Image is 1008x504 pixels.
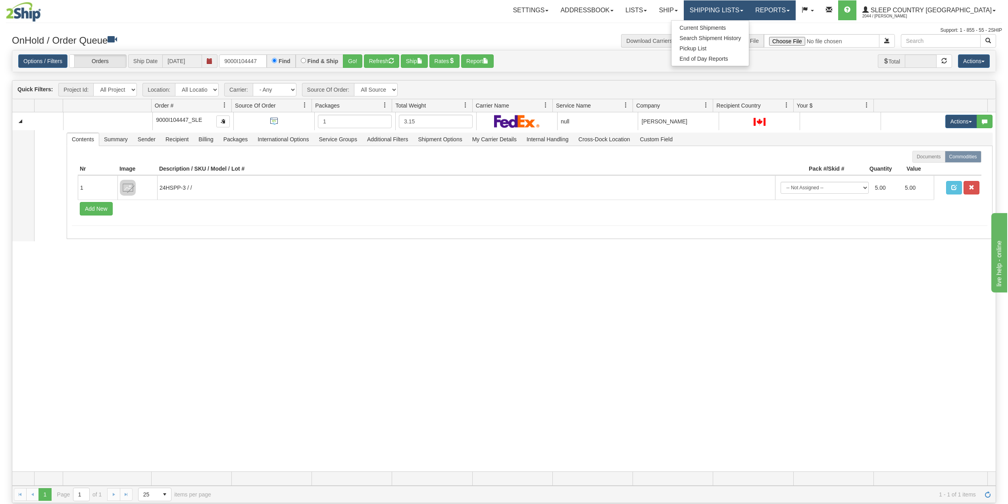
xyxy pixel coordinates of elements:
[302,83,354,96] span: Source Of Order:
[15,116,25,126] a: Collapse
[69,55,126,68] label: Orders
[635,133,677,146] span: Custom Field
[120,180,136,196] img: 8DAB37Fk3hKpn3AAAAAElFTkSuQmCC
[158,488,171,501] span: select
[619,0,653,20] a: Lists
[902,179,932,197] td: 5.00
[856,0,1002,20] a: Sleep Country [GEOGRAPHIC_DATA] 2044 / [PERSON_NAME]
[78,175,117,200] td: 1
[279,58,290,64] label: Find
[99,133,133,146] span: Summary
[67,133,99,146] span: Contents
[6,27,1002,34] div: Support: 1 - 855 - 55 - 2SHIP
[539,98,552,112] a: Carrier Name filter column settings
[219,133,252,146] span: Packages
[395,102,426,110] span: Total Weight
[57,488,102,501] span: Page of 1
[671,43,749,54] a: Pickup List
[80,202,113,215] button: Add New
[219,54,267,68] input: Order #
[556,102,591,110] span: Service Name
[218,98,231,112] a: Order # filter column settings
[862,12,922,20] span: 2044 / [PERSON_NAME]
[636,102,660,110] span: Company
[869,7,992,13] span: Sleep Country [GEOGRAPHIC_DATA]
[872,179,902,197] td: 5.00
[224,83,253,96] span: Carrier:
[679,56,728,62] span: End of Day Reports
[298,98,312,112] a: Source Of Order filter column settings
[308,58,339,64] label: Find & Ship
[161,133,193,146] span: Recipient
[429,54,460,68] button: Rates
[155,102,173,110] span: Order #
[142,83,175,96] span: Location:
[638,112,719,130] td: [PERSON_NAME]
[401,54,428,68] button: Ship
[222,491,976,498] span: 1 - 1 of 1 items
[699,98,713,112] a: Company filter column settings
[461,54,494,68] button: Report
[671,23,749,33] a: Current Shipments
[38,488,51,501] span: Page 1
[6,2,41,22] img: logo2044.jpg
[860,98,873,112] a: Your $ filter column settings
[12,81,996,99] div: grid toolbar
[749,0,796,20] a: Reports
[764,34,879,48] input: Import
[194,133,218,146] span: Billing
[6,5,73,14] div: live help - online
[522,133,573,146] span: Internal Handling
[18,54,67,68] a: Options / Filters
[117,163,157,175] th: Image
[58,83,93,96] span: Project Id:
[362,133,413,146] span: Additional Filters
[157,175,775,200] td: 24HSPP-3 / /
[912,151,945,163] label: Documents
[459,98,472,112] a: Total Weight filter column settings
[364,54,399,68] button: Refresh
[945,151,981,163] label: Commodities
[413,133,467,146] span: Shipment Options
[343,54,362,68] button: Go!
[846,163,894,175] th: Quantity
[716,102,760,110] span: Recipient Country
[78,163,117,175] th: Nr
[684,0,749,20] a: Shipping lists
[679,45,706,52] span: Pickup List
[73,488,89,501] input: Page 1
[797,102,813,110] span: Your $
[267,115,281,128] img: API
[12,34,498,46] h3: OnHold / Order Queue
[574,133,635,146] span: Cross-Dock Location
[958,54,990,68] button: Actions
[554,0,619,20] a: Addressbook
[619,98,633,112] a: Service Name filter column settings
[314,133,362,146] span: Service Groups
[138,488,211,501] span: items per page
[653,0,683,20] a: Ship
[878,54,905,68] span: Total
[901,34,981,48] input: Search
[133,133,160,146] span: Sender
[17,85,53,93] label: Quick Filters:
[626,38,672,44] a: Download Carriers
[128,54,162,68] span: Ship Date
[679,25,726,31] span: Current Shipments
[679,35,741,41] span: Search Shipment History
[253,133,314,146] span: International Options
[476,102,509,110] span: Carrier Name
[980,34,996,48] button: Search
[671,33,749,43] a: Search Shipment History
[671,54,749,64] a: End of Day Reports
[156,117,202,123] span: 9000I104447_SLE
[507,0,554,20] a: Settings
[894,163,934,175] th: Value
[467,133,521,146] span: My Carrier Details
[216,115,230,127] button: Copy to clipboard
[775,163,846,175] th: Pack #/Skid #
[143,491,154,498] span: 25
[557,112,638,130] td: null
[754,118,766,126] img: CA
[378,98,392,112] a: Packages filter column settings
